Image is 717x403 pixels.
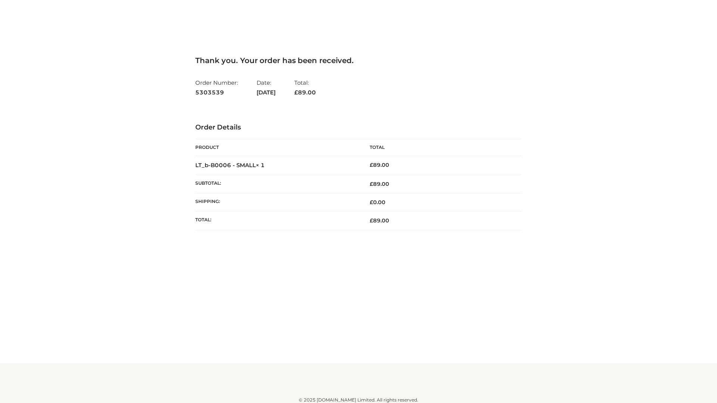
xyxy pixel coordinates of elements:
[370,162,389,168] bdi: 89.00
[195,212,358,230] th: Total:
[358,139,522,156] th: Total
[370,199,373,206] span: £
[294,89,298,96] span: £
[294,76,316,99] li: Total:
[294,89,316,96] span: 89.00
[370,199,385,206] bdi: 0.00
[370,162,373,168] span: £
[370,181,389,187] span: 89.00
[195,193,358,212] th: Shipping:
[370,217,373,224] span: £
[370,217,389,224] span: 89.00
[256,162,265,169] strong: × 1
[195,162,265,169] strong: LT_b-B0006 - SMALL
[257,88,276,97] strong: [DATE]
[195,124,522,132] h3: Order Details
[257,76,276,99] li: Date:
[195,139,358,156] th: Product
[195,56,522,65] h3: Thank you. Your order has been received.
[195,175,358,193] th: Subtotal:
[195,76,238,99] li: Order Number:
[195,88,238,97] strong: 5303539
[370,181,373,187] span: £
